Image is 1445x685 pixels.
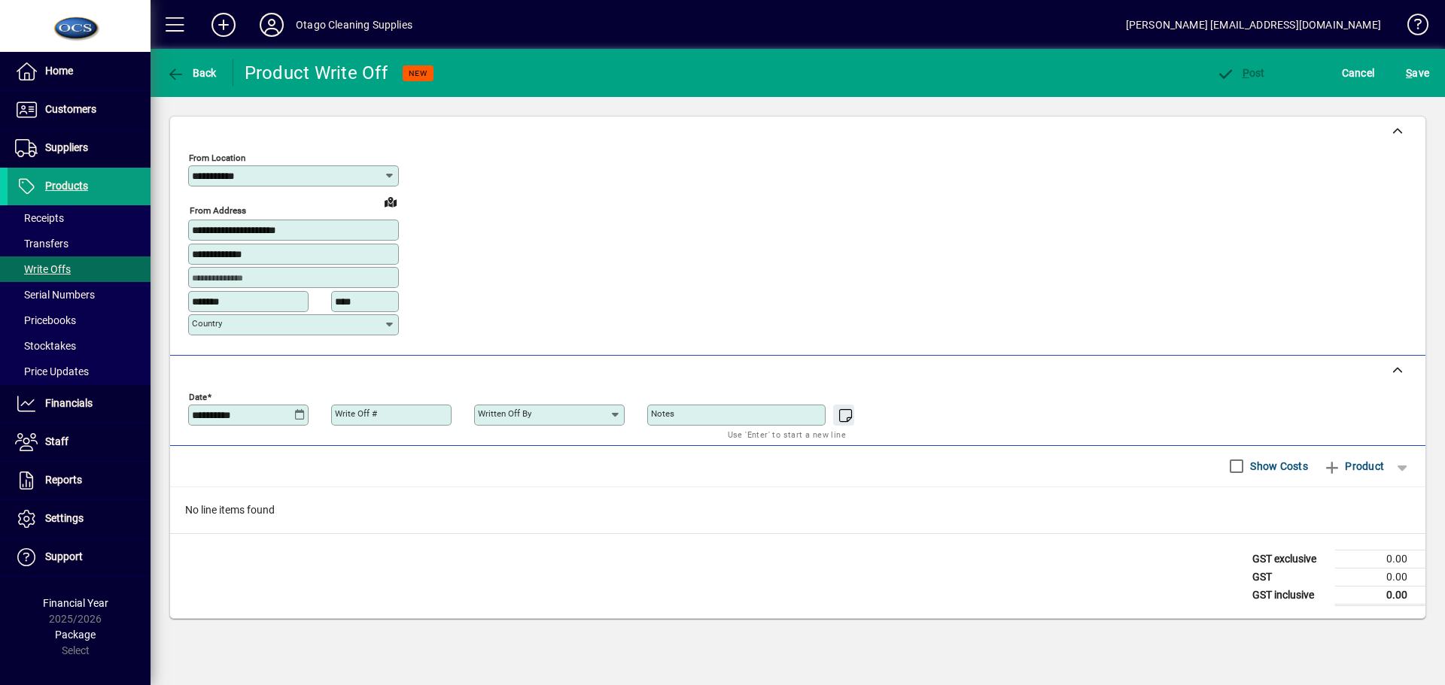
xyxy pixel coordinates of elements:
span: Financials [45,397,93,409]
a: View on map [379,189,403,214]
button: Cancel [1338,59,1379,86]
a: Serial Numbers [8,282,151,308]
div: No line items found [170,487,1425,533]
span: Pricebooks [15,314,76,326]
button: Back [163,59,221,86]
a: Pricebooks [8,308,151,333]
span: Serial Numbers [15,289,95,301]
a: Customers [8,91,151,129]
span: Reports [45,474,82,486]
a: Home [8,53,151,90]
span: Stocktakes [15,340,76,352]
td: GST inclusive [1245,586,1335,605]
td: 0.00 [1335,550,1425,568]
span: Cancel [1342,61,1375,85]
button: Product [1316,453,1392,480]
span: Write Offs [15,263,71,275]
a: Settings [8,500,151,538]
td: 0.00 [1335,586,1425,605]
span: P [1243,67,1249,79]
span: Home [45,65,73,77]
mat-label: Write Off # [335,408,377,419]
a: Receipts [8,205,151,231]
a: Suppliers [8,129,151,167]
a: Stocktakes [8,333,151,359]
mat-label: Date [189,391,207,402]
span: Back [166,67,217,79]
button: Save [1402,59,1433,86]
a: Financials [8,385,151,423]
span: Financial Year [43,597,108,609]
span: Staff [45,435,68,447]
div: Product Write Off [245,61,388,85]
span: Receipts [15,212,64,224]
span: Package [55,629,96,641]
mat-hint: Use 'Enter' to start a new line [728,426,846,443]
button: Profile [248,11,296,38]
span: Customers [45,103,96,115]
div: Otago Cleaning Supplies [296,13,412,37]
span: Support [45,550,83,562]
a: Staff [8,423,151,461]
span: Product [1323,454,1384,478]
button: Add [199,11,248,38]
span: Settings [45,512,84,524]
span: ave [1406,61,1429,85]
a: Write Offs [8,256,151,282]
span: Transfers [15,238,68,250]
a: Transfers [8,231,151,256]
app-page-header-button: Back [151,59,233,86]
div: [PERSON_NAME] [EMAIL_ADDRESS][DOMAIN_NAME] [1126,13,1381,37]
mat-label: Notes [651,408,674,419]
td: 0.00 [1335,568,1425,586]
mat-label: Country [192,318,222,329]
mat-label: Written off by [478,408,531,419]
a: Support [8,538,151,576]
span: NEW [409,68,427,78]
mat-label: From location [189,153,245,163]
span: Price Updates [15,365,89,377]
span: Suppliers [45,141,88,153]
button: Post [1212,59,1269,86]
span: S [1406,67,1412,79]
a: Reports [8,462,151,499]
span: Products [45,180,88,192]
a: Price Updates [8,359,151,384]
label: Show Costs [1247,459,1308,474]
span: ost [1216,67,1265,79]
td: GST exclusive [1245,550,1335,568]
a: Knowledge Base [1396,3,1426,52]
td: GST [1245,568,1335,586]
